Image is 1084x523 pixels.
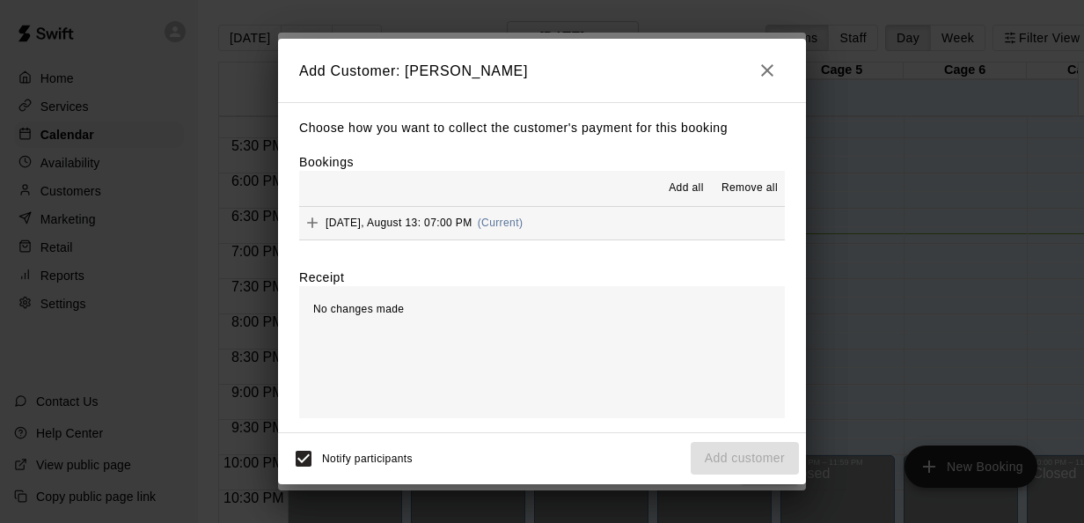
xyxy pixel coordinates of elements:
span: No changes made [313,303,404,315]
label: Receipt [299,269,344,286]
span: [DATE], August 13: 07:00 PM [326,217,472,229]
button: Add[DATE], August 13: 07:00 PM(Current) [299,207,785,239]
h2: Add Customer: [PERSON_NAME] [278,39,806,102]
label: Bookings [299,155,354,169]
span: Notify participants [322,453,413,465]
span: Add all [669,180,704,197]
button: Add all [658,174,714,203]
p: Choose how you want to collect the customer's payment for this booking [299,117,785,139]
span: Add [299,216,326,229]
span: (Current) [478,217,524,229]
span: Remove all [721,180,778,197]
button: Remove all [714,174,785,203]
